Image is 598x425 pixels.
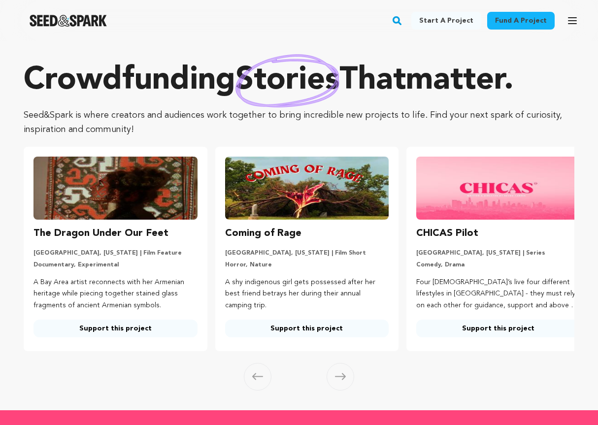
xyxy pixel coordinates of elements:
a: Support this project [33,320,198,337]
img: Coming of Rage image [225,157,389,220]
p: Crowdfunding that . [24,61,574,100]
p: Seed&Spark is where creators and audiences work together to bring incredible new projects to life... [24,108,574,137]
p: Horror, Nature [225,261,389,269]
p: [GEOGRAPHIC_DATA], [US_STATE] | Film Short [225,249,389,257]
img: The Dragon Under Our Feet image [33,157,198,220]
p: [GEOGRAPHIC_DATA], [US_STATE] | Film Feature [33,249,198,257]
img: hand sketched image [235,54,339,108]
a: Seed&Spark Homepage [30,15,107,27]
a: Support this project [225,320,389,337]
p: A shy indigenous girl gets possessed after her best friend betrays her during their annual campin... [225,277,389,312]
a: Support this project [416,320,580,337]
p: Documentary, Experimental [33,261,198,269]
h3: The Dragon Under Our Feet [33,226,168,241]
h3: CHICAS Pilot [416,226,478,241]
p: Four [DEMOGRAPHIC_DATA]’s live four different lifestyles in [GEOGRAPHIC_DATA] - they must rely on... [416,277,580,312]
h3: Coming of Rage [225,226,301,241]
a: Start a project [411,12,481,30]
p: Comedy, Drama [416,261,580,269]
p: [GEOGRAPHIC_DATA], [US_STATE] | Series [416,249,580,257]
span: matter [406,65,504,97]
img: CHICAS Pilot image [416,157,580,220]
a: Fund a project [487,12,555,30]
p: A Bay Area artist reconnects with her Armenian heritage while piecing together stained glass frag... [33,277,198,312]
img: Seed&Spark Logo Dark Mode [30,15,107,27]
